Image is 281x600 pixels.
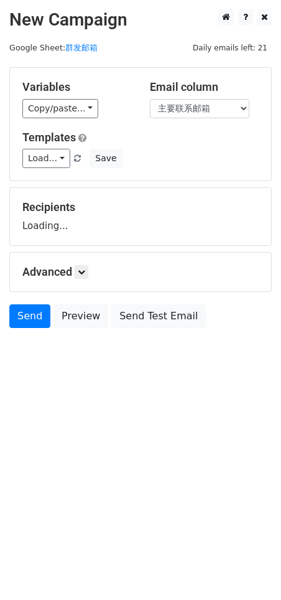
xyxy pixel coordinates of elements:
a: Send [9,304,50,328]
h5: Variables [22,80,131,94]
a: Copy/paste... [22,99,98,118]
small: Google Sheet: [9,43,98,52]
span: Daily emails left: 21 [188,41,272,55]
a: Load... [22,149,70,168]
h5: Recipients [22,200,259,214]
h5: Advanced [22,265,259,279]
a: Send Test Email [111,304,206,328]
a: Daily emails left: 21 [188,43,272,52]
div: Loading... [22,200,259,233]
a: Preview [53,304,108,328]
a: Templates [22,131,76,144]
a: 群发邮箱 [65,43,98,52]
button: Save [90,149,122,168]
h5: Email column [150,80,259,94]
h2: New Campaign [9,9,272,30]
